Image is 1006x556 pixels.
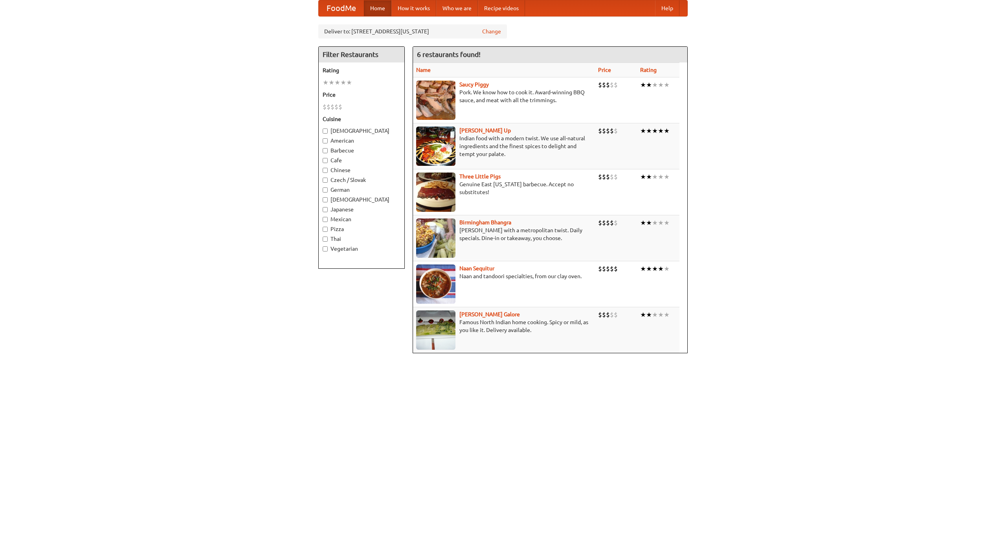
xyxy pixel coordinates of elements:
[323,168,328,173] input: Chinese
[416,180,592,196] p: Genuine East [US_STATE] barbecue. Accept no substitutes!
[598,310,602,319] li: $
[646,310,652,319] li: ★
[664,264,670,273] li: ★
[391,0,436,16] a: How it works
[323,176,400,184] label: Czech / Slovak
[606,310,610,319] li: $
[323,137,400,145] label: American
[610,127,614,135] li: $
[640,81,646,89] li: ★
[602,127,606,135] li: $
[459,311,520,317] a: [PERSON_NAME] Galore
[346,78,352,87] li: ★
[323,148,328,153] input: Barbecue
[459,219,511,226] a: Birmingham Bhangra
[482,28,501,35] a: Change
[323,147,400,154] label: Barbecue
[658,172,664,181] li: ★
[478,0,525,16] a: Recipe videos
[606,127,610,135] li: $
[323,78,329,87] li: ★
[323,127,400,135] label: [DEMOGRAPHIC_DATA]
[323,128,328,134] input: [DEMOGRAPHIC_DATA]
[664,172,670,181] li: ★
[417,51,481,58] ng-pluralize: 6 restaurants found!
[323,156,400,164] label: Cafe
[598,172,602,181] li: $
[652,218,658,227] li: ★
[664,310,670,319] li: ★
[598,127,602,135] li: $
[334,103,338,111] li: $
[640,264,646,273] li: ★
[416,134,592,158] p: Indian food with a modern twist. We use all-natural ingredients and the finest spices to delight ...
[416,226,592,242] p: [PERSON_NAME] with a metropolitan twist. Daily specials. Dine-in or takeaway, you choose.
[652,310,658,319] li: ★
[329,78,334,87] li: ★
[416,318,592,334] p: Famous North Indian home cooking. Spicy or mild, as you like it. Delivery available.
[646,264,652,273] li: ★
[640,67,657,73] a: Rating
[602,172,606,181] li: $
[323,225,400,233] label: Pizza
[323,227,328,232] input: Pizza
[646,172,652,181] li: ★
[364,0,391,16] a: Home
[610,172,614,181] li: $
[459,173,501,180] a: Three Little Pigs
[327,103,330,111] li: $
[459,81,489,88] b: Saucy Piggy
[459,265,494,272] a: Naan Sequitur
[602,310,606,319] li: $
[323,245,400,253] label: Vegetarian
[658,218,664,227] li: ★
[323,66,400,74] h5: Rating
[652,172,658,181] li: ★
[614,172,618,181] li: $
[416,218,455,258] img: bhangra.jpg
[340,78,346,87] li: ★
[658,310,664,319] li: ★
[416,88,592,104] p: Pork. We know how to cook it. Award-winning BBQ sauce, and meat with all the trimmings.
[614,310,618,319] li: $
[323,206,400,213] label: Japanese
[658,81,664,89] li: ★
[323,196,400,204] label: [DEMOGRAPHIC_DATA]
[323,197,328,202] input: [DEMOGRAPHIC_DATA]
[606,264,610,273] li: $
[416,67,431,73] a: Name
[323,91,400,99] h5: Price
[323,158,328,163] input: Cafe
[323,186,400,194] label: German
[606,218,610,227] li: $
[319,47,404,62] h4: Filter Restaurants
[602,264,606,273] li: $
[614,81,618,89] li: $
[323,187,328,193] input: German
[652,264,658,273] li: ★
[664,127,670,135] li: ★
[664,218,670,227] li: ★
[338,103,342,111] li: $
[323,217,328,222] input: Mexican
[602,81,606,89] li: $
[646,218,652,227] li: ★
[323,237,328,242] input: Thai
[598,264,602,273] li: $
[606,81,610,89] li: $
[416,310,455,350] img: currygalore.jpg
[323,215,400,223] label: Mexican
[323,166,400,174] label: Chinese
[323,235,400,243] label: Thai
[640,310,646,319] li: ★
[436,0,478,16] a: Who we are
[652,127,658,135] li: ★
[646,127,652,135] li: ★
[459,127,511,134] a: [PERSON_NAME] Up
[323,103,327,111] li: $
[614,127,618,135] li: $
[602,218,606,227] li: $
[640,172,646,181] li: ★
